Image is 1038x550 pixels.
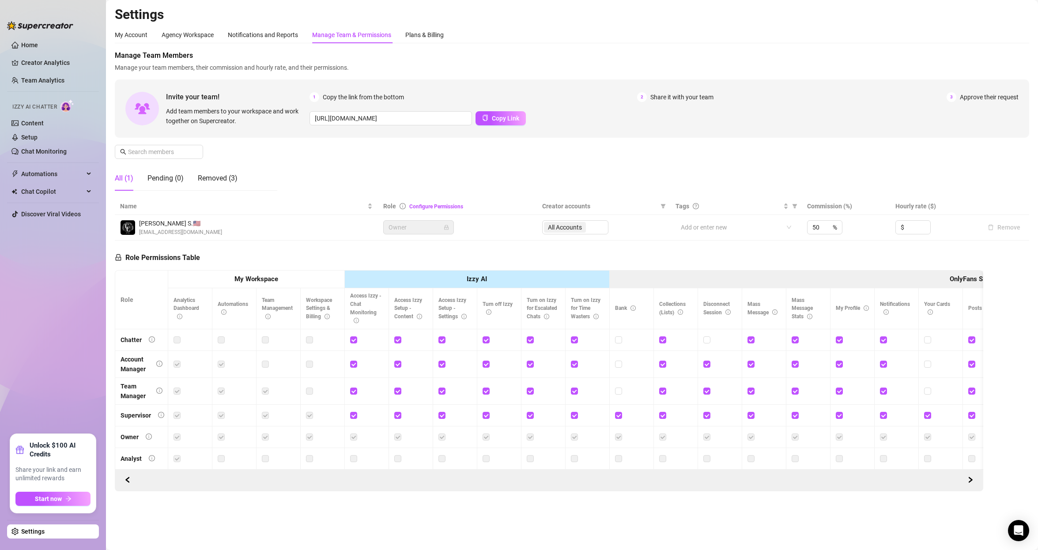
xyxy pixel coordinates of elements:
[492,115,519,122] span: Copy Link
[128,147,191,157] input: Search members
[125,477,131,483] span: left
[676,201,689,211] span: Tags
[383,203,396,210] span: Role
[312,30,391,40] div: Manage Team & Permissions
[21,167,84,181] span: Automations
[115,252,200,263] h5: Role Permissions Table
[461,314,467,319] span: info-circle
[149,336,155,343] span: info-circle
[417,314,422,319] span: info-circle
[389,221,449,234] span: Owner
[115,173,133,184] div: All (1)
[21,77,64,84] a: Team Analytics
[15,492,91,506] button: Start nowarrow-right
[139,228,222,237] span: [EMAIL_ADDRESS][DOMAIN_NAME]
[924,301,950,316] span: Your Cards
[21,211,81,218] a: Discover Viral Videos
[221,309,226,315] span: info-circle
[836,305,869,311] span: My Profile
[121,220,135,235] img: Landry St.patrick
[30,441,91,459] strong: Unlock $100 AI Credits
[7,21,73,30] img: logo-BBDzfeDw.svg
[121,473,135,487] button: Scroll Forward
[21,120,44,127] a: Content
[166,106,306,126] span: Add team members to your workspace and work together on Supercreator.
[21,56,92,70] a: Creator Analytics
[115,63,1029,72] span: Manage your team members, their commission and hourly rate, and their permissions.
[156,388,162,394] span: info-circle
[120,149,126,155] span: search
[394,297,422,320] span: Access Izzy Setup - Content
[950,275,1010,283] strong: OnlyFans Side Menu
[12,103,57,111] span: Izzy AI Chatter
[121,411,151,420] div: Supervisor
[310,92,319,102] span: 1
[482,115,488,121] span: copy
[438,297,467,320] span: Access Izzy Setup - Settings
[121,354,149,374] div: Account Manager
[156,361,162,367] span: info-circle
[967,477,974,483] span: right
[11,188,17,195] img: Chat Copilot
[21,41,38,49] a: Home
[350,293,381,324] span: Access Izzy - Chat Monitoring
[158,412,164,418] span: info-circle
[467,275,487,283] strong: Izzy AI
[968,305,991,311] span: Posts
[400,203,406,209] span: info-circle
[960,92,1019,102] span: Approve their request
[571,297,600,320] span: Turn on Izzy for Time Wasters
[409,203,463,210] a: Configure Permissions
[21,148,67,155] a: Chat Monitoring
[486,309,491,315] span: info-circle
[115,30,147,40] div: My Account
[678,309,683,315] span: info-circle
[21,185,84,199] span: Chat Copilot
[149,455,155,461] span: info-circle
[890,198,978,215] th: Hourly rate ($)
[228,30,298,40] div: Notifications and Reports
[139,218,222,228] span: [PERSON_NAME] S. 🇺🇸
[880,301,910,316] span: Notifications
[444,225,449,230] span: lock
[544,314,549,319] span: info-circle
[265,314,271,319] span: info-circle
[792,297,813,320] span: Mass Message Stats
[476,111,526,125] button: Copy Link
[883,309,889,315] span: info-circle
[725,309,731,315] span: info-circle
[115,254,122,261] span: lock
[703,301,731,316] span: Disconnect Session
[115,198,378,215] th: Name
[115,50,1029,61] span: Manage Team Members
[166,91,310,102] span: Invite your team!
[323,92,404,102] span: Copy the link from the bottom
[802,198,890,215] th: Commission (%)
[15,445,24,454] span: gift
[121,432,139,442] div: Owner
[661,203,666,209] span: filter
[146,433,152,440] span: info-circle
[306,297,332,320] span: Workspace Settings & Billing
[650,92,713,102] span: Share it with your team
[593,314,599,319] span: info-circle
[15,466,91,483] span: Share your link and earn unlimited rewards
[405,30,444,40] div: Plans & Billing
[21,528,45,535] a: Settings
[984,222,1024,233] button: Remove
[115,271,168,329] th: Role
[693,203,699,209] span: question-circle
[21,134,38,141] a: Setup
[120,201,366,211] span: Name
[121,381,149,401] div: Team Manager
[115,6,1029,23] h2: Settings
[218,301,248,316] span: Automations
[354,318,359,323] span: info-circle
[234,275,278,283] strong: My Workspace
[630,305,636,311] span: info-circle
[542,201,657,211] span: Creator accounts
[177,314,182,319] span: info-circle
[198,173,238,184] div: Removed (3)
[864,305,869,311] span: info-circle
[121,454,142,463] div: Analyst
